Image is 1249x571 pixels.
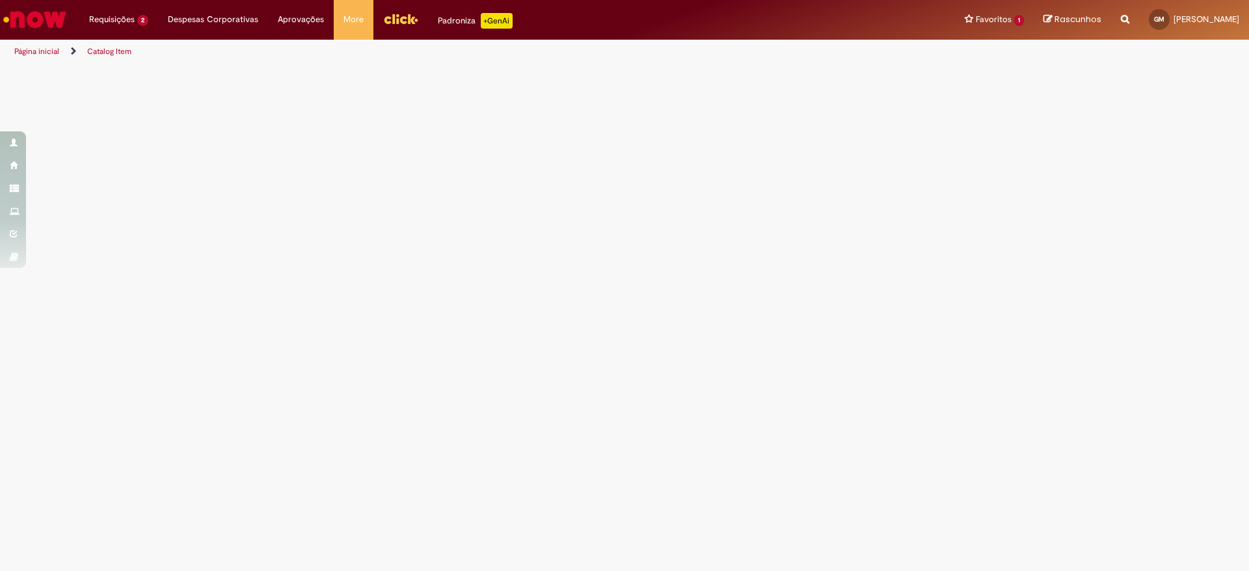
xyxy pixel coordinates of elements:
[1014,15,1024,26] span: 1
[343,13,364,26] span: More
[481,13,513,29] p: +GenAi
[137,15,148,26] span: 2
[87,46,131,57] a: Catalog Item
[278,13,324,26] span: Aprovações
[1043,14,1101,26] a: Rascunhos
[1,7,68,33] img: ServiceNow
[1154,15,1164,23] span: GM
[383,9,418,29] img: click_logo_yellow_360x200.png
[438,13,513,29] div: Padroniza
[10,40,823,64] ul: Trilhas de página
[89,13,135,26] span: Requisições
[168,13,258,26] span: Despesas Corporativas
[14,46,59,57] a: Página inicial
[1054,13,1101,25] span: Rascunhos
[976,13,1012,26] span: Favoritos
[1174,14,1239,25] span: [PERSON_NAME]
